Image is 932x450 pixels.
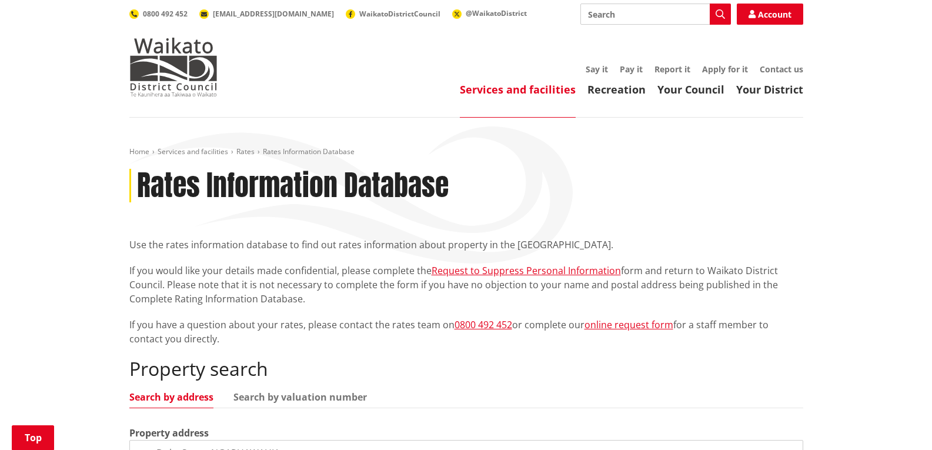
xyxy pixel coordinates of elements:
span: [EMAIL_ADDRESS][DOMAIN_NAME] [213,9,334,19]
nav: breadcrumb [129,147,803,157]
a: WaikatoDistrictCouncil [346,9,440,19]
span: Rates Information Database [263,146,355,156]
a: Services and facilities [158,146,228,156]
span: @WaikatoDistrict [466,8,527,18]
a: 0800 492 452 [455,318,512,331]
a: Search by valuation number [233,392,367,402]
h2: Property search [129,358,803,380]
h1: Rates Information Database [137,169,449,203]
a: Top [12,425,54,450]
p: Use the rates information database to find out rates information about property in the [GEOGRAPHI... [129,238,803,252]
a: online request form [584,318,673,331]
input: Search input [580,4,731,25]
a: Recreation [587,82,646,96]
p: If you would like your details made confidential, please complete the form and return to Waikato ... [129,264,803,306]
span: WaikatoDistrictCouncil [359,9,440,19]
a: Your Council [657,82,724,96]
a: Pay it [620,64,643,75]
label: Property address [129,426,209,440]
img: Waikato District Council - Te Kaunihera aa Takiwaa o Waikato [129,38,218,96]
span: 0800 492 452 [143,9,188,19]
a: Contact us [760,64,803,75]
a: Your District [736,82,803,96]
a: Say it [586,64,608,75]
a: Report it [654,64,690,75]
a: 0800 492 452 [129,9,188,19]
a: @WaikatoDistrict [452,8,527,18]
a: Request to Suppress Personal Information [432,264,621,277]
a: [EMAIL_ADDRESS][DOMAIN_NAME] [199,9,334,19]
a: Search by address [129,392,213,402]
p: If you have a question about your rates, please contact the rates team on or complete our for a s... [129,318,803,346]
a: Home [129,146,149,156]
a: Account [737,4,803,25]
a: Services and facilities [460,82,576,96]
a: Apply for it [702,64,748,75]
a: Rates [236,146,255,156]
